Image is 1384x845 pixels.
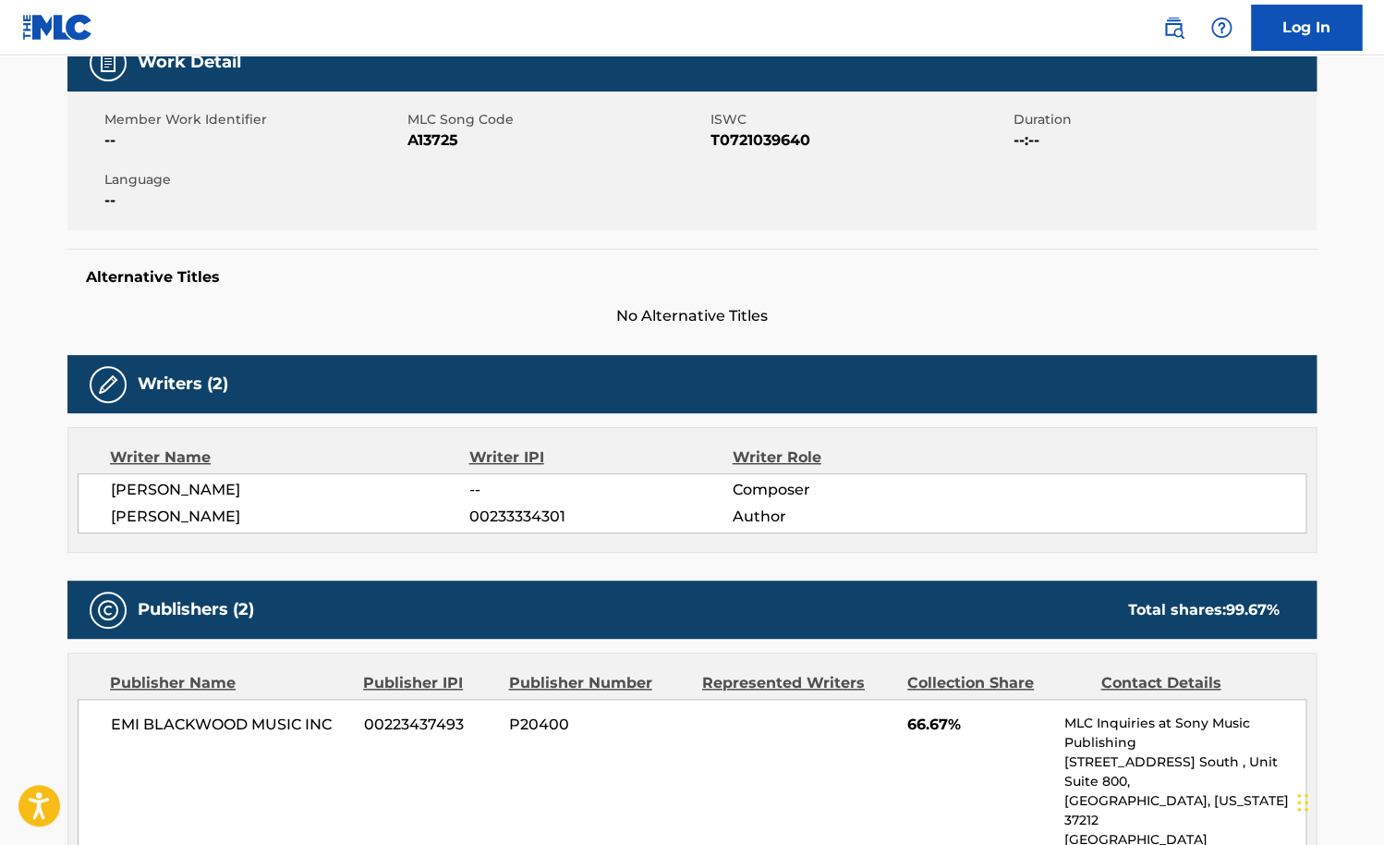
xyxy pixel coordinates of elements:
span: P20400 [509,714,688,736]
img: Publishers [97,599,119,621]
span: 00223437493 [364,714,495,736]
div: Publisher Number [508,672,687,694]
div: Drag [1297,775,1308,830]
div: Collection Share [907,672,1087,694]
img: Writers [97,374,119,396]
span: 66.67% [907,714,1050,736]
h5: Alternative Titles [86,268,1298,287]
span: 00233334301 [469,506,732,528]
a: Log In [1251,5,1362,51]
span: T0721039640 [710,129,1009,152]
span: MLC Song Code [407,110,706,129]
p: [STREET_ADDRESS] South , Unit Suite 800, [1064,753,1305,791]
div: Writer IPI [469,447,733,469]
iframe: Chat Widget [1292,756,1384,845]
div: Publisher Name [110,672,349,694]
div: Represented Writers [702,672,893,694]
span: Language [104,170,403,190]
span: [PERSON_NAME] [111,506,469,528]
img: search [1162,17,1184,39]
span: -- [104,190,403,212]
p: [GEOGRAPHIC_DATA], [US_STATE] 37212 [1064,791,1305,830]
img: Work Detail [97,52,119,74]
h5: Writers (2) [138,374,228,395]
span: No Alternative Titles [67,305,1317,327]
a: Public Search [1155,9,1192,46]
span: Composer [732,479,971,501]
span: [PERSON_NAME] [111,479,469,501]
span: -- [469,479,732,501]
span: 99.67 % [1226,601,1280,618]
span: Author [732,506,971,528]
span: ISWC [710,110,1009,129]
span: Member Work Identifier [104,110,403,129]
span: --:-- [1014,129,1312,152]
div: Writer Role [732,447,971,469]
h5: Publishers (2) [138,599,254,620]
span: -- [104,129,403,152]
div: Publisher IPI [363,672,494,694]
span: Duration [1014,110,1312,129]
span: A13725 [407,129,706,152]
img: help [1210,17,1232,39]
div: Help [1203,9,1240,46]
h5: Work Detail [138,52,241,73]
div: Writer Name [110,447,469,469]
span: EMI BLACKWOOD MUSIC INC [111,714,350,736]
p: MLC Inquiries at Sony Music Publishing [1064,714,1305,753]
div: Total shares: [1128,599,1280,621]
img: MLC Logo [22,14,93,41]
div: Contact Details [1100,672,1280,694]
